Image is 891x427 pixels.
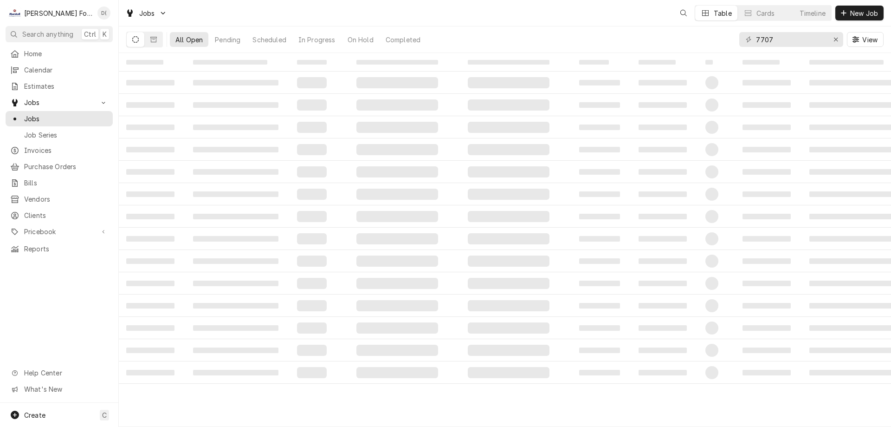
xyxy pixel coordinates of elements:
span: ‌ [193,214,278,219]
span: ‌ [297,166,327,177]
span: ‌ [356,60,438,65]
span: ‌ [297,60,327,65]
span: ‌ [356,345,438,356]
div: Completed [386,35,420,45]
span: ‌ [742,258,791,264]
a: Home [6,46,113,61]
span: Purchase Orders [24,162,108,171]
span: View [860,35,879,45]
span: ‌ [356,211,438,222]
span: ‌ [579,169,620,175]
span: ‌ [579,191,620,197]
div: D( [97,7,110,20]
span: ‌ [297,256,327,267]
span: ‌ [639,214,687,219]
input: Keyword search [756,32,826,47]
span: ‌ [468,99,549,111]
span: ‌ [579,258,620,264]
span: ‌ [742,236,791,242]
a: Go to Jobs [6,95,113,110]
span: ‌ [468,278,549,289]
a: Go to Jobs [122,6,171,21]
a: Bills [6,175,113,191]
span: K [103,29,107,39]
span: Jobs [24,98,94,107]
span: ‌ [579,214,620,219]
span: What's New [24,384,107,394]
span: ‌ [468,256,549,267]
span: ‌ [468,233,549,244]
a: Calendar [6,62,113,78]
span: ‌ [705,60,713,65]
span: ‌ [742,325,791,331]
span: ‌ [639,60,676,65]
div: In Progress [298,35,336,45]
span: ‌ [126,191,174,197]
span: C [102,410,107,420]
span: ‌ [468,122,549,133]
span: ‌ [126,370,174,375]
a: Estimates [6,79,113,94]
span: ‌ [742,370,791,375]
span: ‌ [193,102,278,108]
span: Clients [24,210,108,220]
span: ‌ [639,125,687,130]
span: ‌ [468,211,549,222]
span: ‌ [468,367,549,378]
span: ‌ [705,277,718,290]
span: ‌ [193,281,278,286]
span: ‌ [705,344,718,357]
div: Pending [215,35,240,45]
span: ‌ [297,77,327,88]
div: Table [714,8,732,18]
span: ‌ [297,322,327,334]
span: ‌ [356,99,438,111]
span: ‌ [468,300,549,311]
span: ‌ [356,256,438,267]
span: ‌ [579,80,620,85]
span: ‌ [705,121,718,134]
span: ‌ [193,258,278,264]
span: ‌ [193,60,267,65]
span: ‌ [356,189,438,200]
span: ‌ [126,80,174,85]
span: ‌ [742,214,791,219]
span: ‌ [579,60,609,65]
div: On Hold [348,35,374,45]
span: ‌ [579,370,620,375]
span: ‌ [579,102,620,108]
span: ‌ [639,325,687,331]
span: ‌ [193,348,278,353]
span: ‌ [126,258,174,264]
span: ‌ [193,370,278,375]
span: ‌ [639,102,687,108]
span: ‌ [742,303,791,309]
span: ‌ [639,281,687,286]
span: ‌ [579,125,620,130]
span: ‌ [705,232,718,245]
span: ‌ [193,80,278,85]
span: ‌ [705,76,718,89]
a: Go to What's New [6,381,113,397]
span: Create [24,411,45,419]
span: ‌ [193,236,278,242]
span: Ctrl [84,29,96,39]
span: ‌ [356,233,438,244]
span: Job Series [24,130,108,140]
div: Marshall Food Equipment Service's Avatar [8,7,21,20]
span: ‌ [742,147,791,152]
span: ‌ [193,125,278,130]
div: Timeline [800,8,826,18]
span: ‌ [297,345,327,356]
span: Reports [24,244,108,254]
span: ‌ [639,348,687,353]
span: ‌ [356,300,438,311]
span: ‌ [639,370,687,375]
span: ‌ [579,236,620,242]
span: ‌ [639,303,687,309]
span: Search anything [22,29,73,39]
div: Scheduled [252,35,286,45]
a: Go to Help Center [6,365,113,381]
span: ‌ [126,348,174,353]
span: ‌ [193,191,278,197]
